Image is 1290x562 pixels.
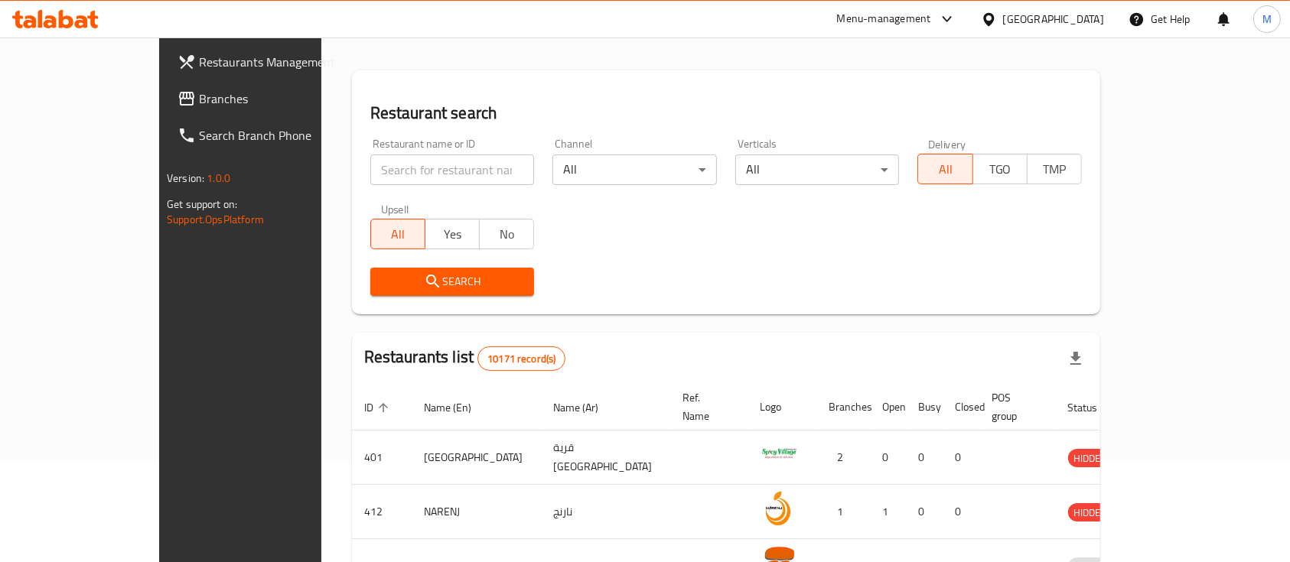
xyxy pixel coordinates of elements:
input: Search for restaurant name or ID.. [370,154,535,185]
td: قرية [GEOGRAPHIC_DATA] [541,430,670,485]
h2: Restaurants list [364,346,566,371]
button: Search [370,268,535,296]
td: 2 [816,430,870,485]
td: 0 [943,485,980,539]
td: 401 [352,430,412,485]
td: 0 [907,485,943,539]
button: All [370,219,425,249]
th: Open [870,384,907,430]
h2: Menu management [352,15,503,40]
a: Branches [165,80,375,117]
span: Ref. Name [682,388,729,425]
span: HIDDEN [1068,504,1114,521]
img: Spicy Village [760,435,798,473]
span: Restaurants Management [199,53,363,71]
td: 1 [816,485,870,539]
span: TMP [1034,158,1076,180]
label: Delivery [928,138,966,149]
td: 412 [352,485,412,539]
a: Search Branch Phone [165,117,375,154]
span: HIDDEN [1068,450,1114,467]
div: All [735,154,900,185]
td: 0 [907,430,943,485]
div: HIDDEN [1068,503,1114,521]
span: Name (Ar) [553,398,618,417]
td: 1 [870,485,907,539]
span: 1.0.0 [207,168,230,188]
th: Branches [816,384,870,430]
h2: Restaurant search [370,102,1082,125]
div: Total records count [477,346,565,371]
a: Restaurants Management [165,44,375,80]
button: Yes [425,219,480,249]
span: No [486,223,528,245]
span: Version: [167,168,204,188]
img: NARENJ [760,489,798,528]
td: [GEOGRAPHIC_DATA] [412,430,541,485]
span: Branches [199,89,363,108]
button: TGO [972,154,1028,184]
td: 0 [943,430,980,485]
th: Closed [943,384,980,430]
span: Get support on: [167,194,237,214]
th: Logo [748,384,816,430]
span: Yes [432,223,474,245]
div: [GEOGRAPHIC_DATA] [1003,11,1104,28]
span: All [924,158,966,180]
div: Menu-management [837,10,931,28]
span: M [1262,11,1272,28]
td: NARENJ [412,485,541,539]
span: 10171 record(s) [478,352,565,366]
div: HIDDEN [1068,449,1114,467]
div: Export file [1057,340,1094,377]
span: All [377,223,419,245]
span: TGO [979,158,1021,180]
td: نارنج [541,485,670,539]
span: Status [1068,398,1118,417]
span: Name (En) [424,398,491,417]
th: Busy [907,384,943,430]
button: No [479,219,534,249]
span: POS group [992,388,1038,425]
button: TMP [1027,154,1082,184]
div: All [552,154,717,185]
td: 0 [870,430,907,485]
label: Upsell [381,203,409,214]
a: Support.OpsPlatform [167,210,264,229]
span: ID [364,398,393,417]
span: Search [383,272,523,291]
button: All [917,154,972,184]
span: Search Branch Phone [199,126,363,145]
